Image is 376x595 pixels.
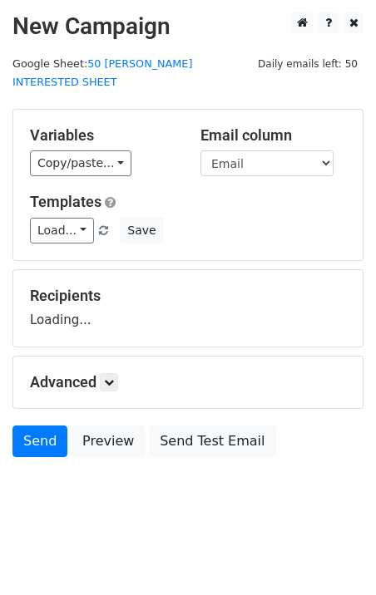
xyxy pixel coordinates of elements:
button: Save [120,218,163,243]
h5: Recipients [30,287,346,305]
a: Send Test Email [149,425,275,457]
a: Copy/paste... [30,150,131,176]
a: Templates [30,193,101,210]
a: 50 [PERSON_NAME] INTERESTED SHEET [12,57,192,89]
span: Daily emails left: 50 [252,55,364,73]
small: Google Sheet: [12,57,192,89]
div: Loading... [30,287,346,330]
a: Send [12,425,67,457]
h2: New Campaign [12,12,364,41]
a: Load... [30,218,94,243]
h5: Advanced [30,373,346,391]
a: Daily emails left: 50 [252,57,364,70]
h5: Variables [30,126,176,145]
h5: Email column [200,126,346,145]
a: Preview [72,425,145,457]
